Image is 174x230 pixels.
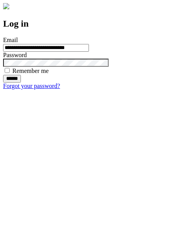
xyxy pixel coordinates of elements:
[12,68,49,74] label: Remember me
[3,52,27,58] label: Password
[3,19,171,29] h2: Log in
[3,83,60,89] a: Forgot your password?
[3,37,18,43] label: Email
[3,3,9,9] img: logo-4e3dc11c47720685a147b03b5a06dd966a58ff35d612b21f08c02c0306f2b779.png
